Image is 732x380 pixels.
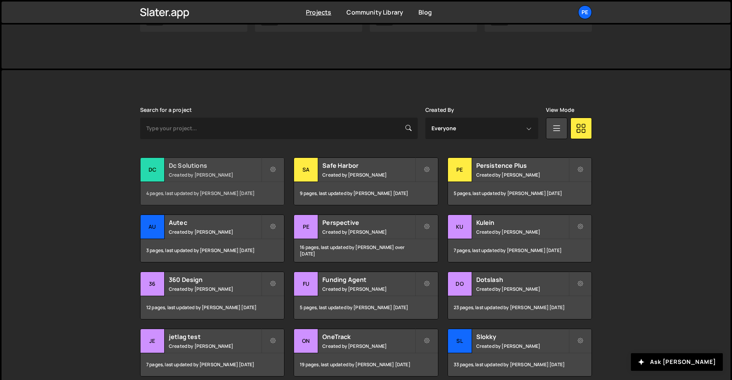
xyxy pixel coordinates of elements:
h2: Funding Agent [322,275,415,284]
a: Sl Slokky Created by [PERSON_NAME] 33 pages, last updated by [PERSON_NAME] [DATE] [448,329,592,377]
div: 7 pages, last updated by [PERSON_NAME] [DATE] [448,239,591,262]
div: 5 pages, last updated by [PERSON_NAME] [DATE] [448,182,591,205]
div: Dc [141,158,165,182]
div: On [294,329,318,353]
a: Blog [418,8,432,16]
div: 19 pages, last updated by [PERSON_NAME] [DATE] [294,353,438,376]
div: Ku [448,215,472,239]
div: 36 [141,272,165,296]
div: 16 pages, last updated by [PERSON_NAME] over [DATE] [294,239,438,262]
h2: 360 Design [169,275,261,284]
a: Pe [578,5,592,19]
h2: jetlag test [169,332,261,341]
h2: Perspective [322,218,415,227]
small: Created by [PERSON_NAME] [322,172,415,178]
small: Created by [PERSON_NAME] [169,172,261,178]
a: Pe Persistence Plus Created by [PERSON_NAME] 5 pages, last updated by [PERSON_NAME] [DATE] [448,157,592,205]
label: Created By [425,107,454,113]
h2: Persistence Plus [476,161,569,170]
div: 7 pages, last updated by [PERSON_NAME] [DATE] [141,353,284,376]
div: 4 pages, last updated by [PERSON_NAME] [DATE] [141,182,284,205]
div: Sa [294,158,318,182]
small: Created by [PERSON_NAME] [476,343,569,349]
small: Created by [PERSON_NAME] [169,229,261,235]
a: 36 360 Design Created by [PERSON_NAME] 12 pages, last updated by [PERSON_NAME] [DATE] [140,272,284,319]
button: Ask [PERSON_NAME] [631,353,723,371]
a: Sa Safe Harbor Created by [PERSON_NAME] 9 pages, last updated by [PERSON_NAME] [DATE] [294,157,438,205]
a: Do Dotslash Created by [PERSON_NAME] 23 pages, last updated by [PERSON_NAME] [DATE] [448,272,592,319]
a: Community Library [346,8,403,16]
h2: Kulein [476,218,569,227]
div: 5 pages, last updated by [PERSON_NAME] [DATE] [294,296,438,319]
div: Sl [448,329,472,353]
small: Created by [PERSON_NAME] [476,229,569,235]
a: Fu Funding Agent Created by [PERSON_NAME] 5 pages, last updated by [PERSON_NAME] [DATE] [294,272,438,319]
h2: Safe Harbor [322,161,415,170]
div: Pe [294,215,318,239]
a: Dc Dc Solutions Created by [PERSON_NAME] 4 pages, last updated by [PERSON_NAME] [DATE] [140,157,284,205]
div: 3 pages, last updated by [PERSON_NAME] [DATE] [141,239,284,262]
a: Projects [306,8,331,16]
a: je jetlag test Created by [PERSON_NAME] 7 pages, last updated by [PERSON_NAME] [DATE] [140,329,284,377]
a: On OneTrack Created by [PERSON_NAME] 19 pages, last updated by [PERSON_NAME] [DATE] [294,329,438,377]
small: Created by [PERSON_NAME] [169,343,261,349]
div: Au [141,215,165,239]
a: Au Autec Created by [PERSON_NAME] 3 pages, last updated by [PERSON_NAME] [DATE] [140,215,284,262]
small: Created by [PERSON_NAME] [322,343,415,349]
small: Created by [PERSON_NAME] [476,172,569,178]
div: 12 pages, last updated by [PERSON_NAME] [DATE] [141,296,284,319]
div: 33 pages, last updated by [PERSON_NAME] [DATE] [448,353,591,376]
h2: Dc Solutions [169,161,261,170]
a: Ku Kulein Created by [PERSON_NAME] 7 pages, last updated by [PERSON_NAME] [DATE] [448,215,592,262]
h2: Autec [169,218,261,227]
div: Pe [448,158,472,182]
div: Do [448,272,472,296]
h2: Slokky [476,332,569,341]
div: 23 pages, last updated by [PERSON_NAME] [DATE] [448,296,591,319]
small: Created by [PERSON_NAME] [322,286,415,292]
div: Fu [294,272,318,296]
label: View Mode [546,107,574,113]
h2: OneTrack [322,332,415,341]
a: Pe Perspective Created by [PERSON_NAME] 16 pages, last updated by [PERSON_NAME] over [DATE] [294,215,438,262]
div: 9 pages, last updated by [PERSON_NAME] [DATE] [294,182,438,205]
h2: Dotslash [476,275,569,284]
small: Created by [PERSON_NAME] [169,286,261,292]
small: Created by [PERSON_NAME] [322,229,415,235]
small: Created by [PERSON_NAME] [476,286,569,292]
div: je [141,329,165,353]
label: Search for a project [140,107,192,113]
input: Type your project... [140,118,418,139]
